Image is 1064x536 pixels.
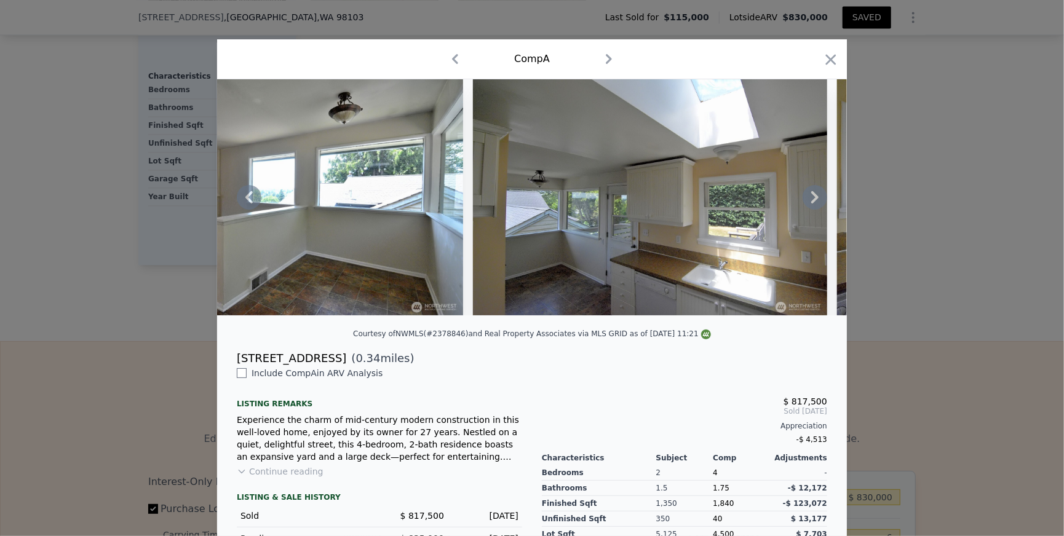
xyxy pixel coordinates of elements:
[454,510,518,522] div: [DATE]
[237,350,346,367] div: [STREET_ADDRESS]
[783,499,827,508] span: -$ 123,072
[713,468,718,477] span: 4
[701,329,711,339] img: NWMLS Logo
[542,465,656,481] div: Bedrooms
[473,79,827,315] img: Property Img
[656,481,713,496] div: 1.5
[788,484,827,492] span: -$ 12,172
[356,352,381,365] span: 0.34
[542,406,827,416] span: Sold [DATE]
[770,465,827,481] div: -
[514,52,550,66] div: Comp A
[237,465,324,478] button: Continue reading
[237,414,522,463] div: Experience the charm of mid-century modern construction in this well-loved home, enjoyed by its o...
[400,511,444,521] span: $ 817,500
[237,492,522,505] div: LISTING & SALE HISTORY
[237,389,522,409] div: Listing remarks
[713,481,770,496] div: 1.75
[353,329,711,338] div: Courtesy of NWMLS (#2378846) and Real Property Associates via MLS GRID as of [DATE] 11:21
[542,481,656,496] div: Bathrooms
[656,465,713,481] div: 2
[656,453,713,463] div: Subject
[796,435,827,444] span: -$ 4,513
[713,499,734,508] span: 1,840
[656,511,713,527] div: 350
[656,496,713,511] div: 1,350
[713,453,770,463] div: Comp
[713,514,722,523] span: 40
[770,453,827,463] div: Adjustments
[791,514,827,523] span: $ 13,177
[542,496,656,511] div: Finished Sqft
[542,511,656,527] div: Unfinished Sqft
[784,396,827,406] span: $ 817,500
[542,453,656,463] div: Characteristics
[109,79,463,315] img: Property Img
[346,350,414,367] span: ( miles)
[247,368,387,378] span: Include Comp A in ARV Analysis
[542,421,827,431] div: Appreciation
[240,510,370,522] div: Sold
